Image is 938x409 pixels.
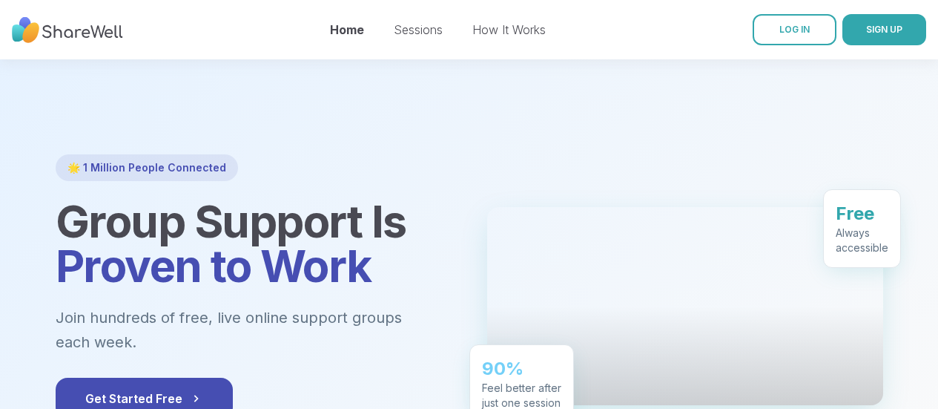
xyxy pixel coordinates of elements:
a: LOG IN [753,14,836,45]
div: 90% [482,357,561,381]
button: SIGN UP [842,14,926,45]
span: Get Started Free [85,390,203,408]
p: Join hundreds of free, live online support groups each week. [56,306,452,354]
div: Always accessible [836,226,888,255]
h1: Group Support Is [56,199,452,288]
div: Free [836,202,888,226]
img: ShareWell Nav Logo [12,10,123,50]
span: Proven to Work [56,239,371,292]
a: Sessions [394,22,443,37]
span: LOG IN [779,24,810,35]
a: How It Works [472,22,546,37]
span: SIGN UP [866,24,902,35]
a: Home [330,22,364,37]
div: 🌟 1 Million People Connected [56,154,238,181]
